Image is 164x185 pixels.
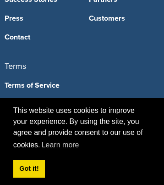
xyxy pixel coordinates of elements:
span: Terms [5,61,26,71]
a: dismiss cookie message [13,160,45,178]
a: Terms of Service [5,82,146,89]
a: learn more about cookies [40,138,81,152]
span: This website uses cookies to improve your experience. By using the site, you agree and provide co... [13,105,151,152]
a: Customers [89,15,159,22]
a: Press [5,15,75,22]
a: Contact [5,34,75,41]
